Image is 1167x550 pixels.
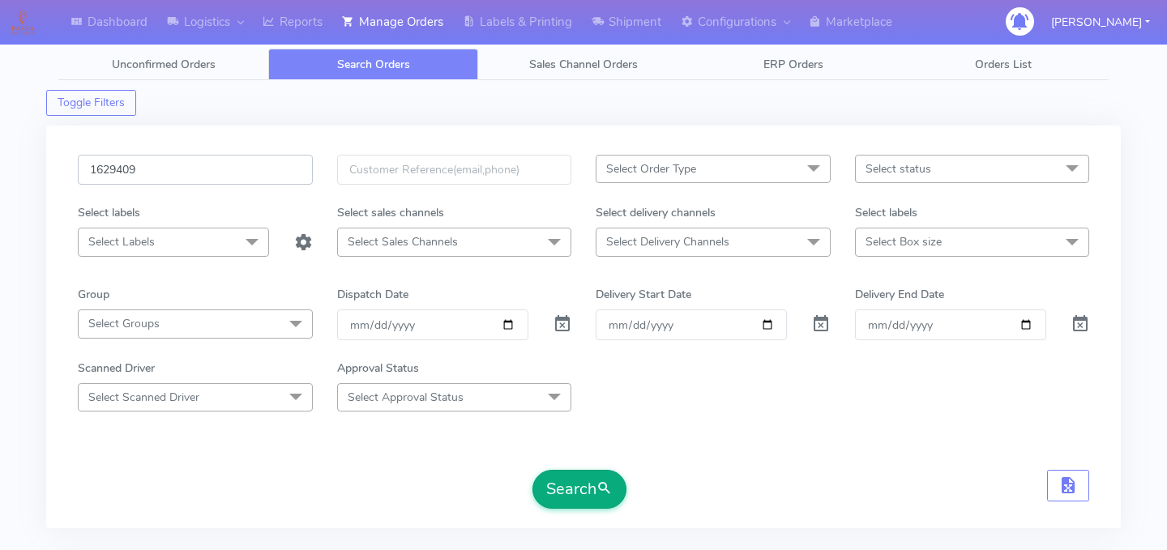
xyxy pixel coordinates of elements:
label: Dispatch Date [337,286,408,303]
span: Select Approval Status [348,390,464,405]
button: Search [532,470,626,509]
span: Search Orders [337,57,410,72]
ul: Tabs [58,49,1109,80]
label: Group [78,286,109,303]
span: ERP Orders [763,57,823,72]
span: Select Order Type [606,161,696,177]
label: Delivery Start Date [596,286,691,303]
input: Order Id [78,155,313,185]
button: Toggle Filters [46,90,136,116]
label: Select labels [855,204,917,221]
span: Sales Channel Orders [529,57,638,72]
span: Select Groups [88,316,160,331]
label: Delivery End Date [855,286,944,303]
input: Customer Reference(email,phone) [337,155,572,185]
span: Select Sales Channels [348,234,458,249]
span: Select Delivery Channels [606,234,729,249]
label: Select labels [78,204,140,221]
button: [PERSON_NAME] [1039,6,1162,39]
span: Unconfirmed Orders [112,57,216,72]
span: Select status [866,161,931,177]
label: Scanned Driver [78,360,155,377]
label: Select delivery channels [596,204,716,221]
span: Select Labels [88,234,155,249]
span: Select Scanned Driver [88,390,199,405]
span: Select Box size [866,234,942,249]
span: Orders List [975,57,1032,72]
label: Approval Status [337,360,419,377]
label: Select sales channels [337,204,444,221]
